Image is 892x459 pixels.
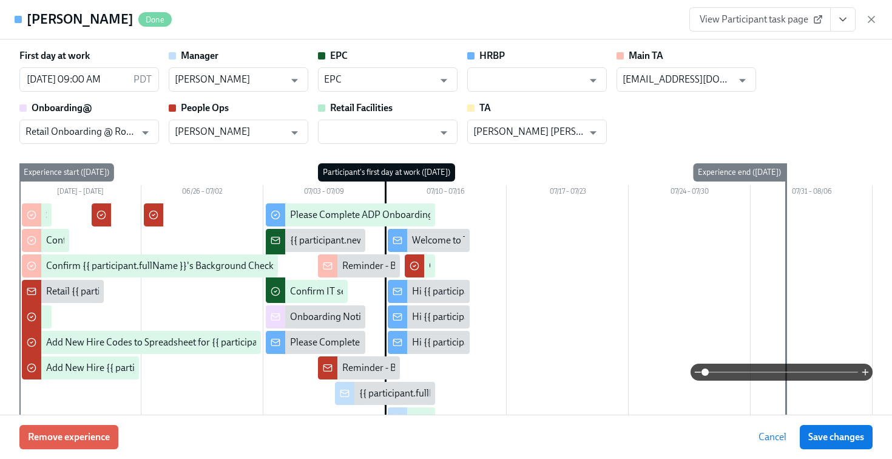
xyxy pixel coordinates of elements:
[290,208,458,222] div: Please Complete ADP Onboarding Tasks
[584,71,603,90] button: Open
[629,50,663,61] strong: Main TA
[693,163,786,182] div: Experience end ([DATE])
[285,123,304,142] button: Open
[330,50,348,61] strong: EPC
[181,50,218,61] strong: Manager
[385,185,507,201] div: 07/10 – 07/16
[290,336,513,349] div: Please Complete Your Background Check in HireRight
[285,71,304,90] button: Open
[46,285,304,298] div: Retail {{ participant.newOrRehire }} - {{ participant.fullName }}
[700,13,820,25] span: View Participant task page
[46,208,263,222] div: Start background check for {{ participant.fullName }}
[412,285,683,298] div: Hi {{ participant.firstName }}, here is your 40% off evergreen code
[759,431,786,443] span: Cancel
[733,71,752,90] button: Open
[359,387,596,400] div: {{ participant.fullName }} Has Cleared Background Check
[830,7,856,32] button: View task page
[136,123,155,142] button: Open
[330,102,393,114] strong: Retail Facilities
[141,185,263,201] div: 06/26 – 07/02
[434,123,453,142] button: Open
[434,71,453,90] button: Open
[342,259,522,273] div: Reminder - Background Check Not Yet Back
[479,102,491,114] strong: TA
[263,185,385,201] div: 07/03 – 07/09
[751,185,873,201] div: 07/31 – 08/06
[46,336,493,349] div: Add New Hire Codes to Spreadsheet for {{ participant.fullName }} ({{ participant.startDate | MM/D...
[181,102,229,114] strong: People Ops
[412,336,672,349] div: Hi {{ participant.firstName }}, enjoy your new shoe & bag codes
[808,431,864,443] span: Save changes
[290,234,786,247] div: {{ participant.newOrRehire }}: {{ participant.fullName }} - {{ participant.role }} ({{ participan...
[429,259,652,273] div: Confirm I-9 is completed for {{ participant.fullName }}
[412,234,521,247] div: Welcome to Team Rothy’s!
[46,259,330,273] div: Confirm {{ participant.fullName }}'s Background Check is Completed
[750,425,795,449] button: Cancel
[27,10,133,29] h4: [PERSON_NAME]
[318,163,455,182] div: Participant's first day at work ([DATE])
[584,123,603,142] button: Open
[412,310,669,324] div: Hi {{ participant.firstName }}, enjoy your annual $50 off codes.
[800,425,873,449] button: Save changes
[689,7,831,32] a: View Participant task page
[290,310,746,324] div: Onboarding Notice: {{ participant.fullName }} – {{ participant.role }} ({{ participant.startDate ...
[138,15,172,24] span: Done
[32,102,92,114] strong: Onboarding@
[19,185,141,201] div: [DATE] – [DATE]
[133,73,152,86] p: PDT
[46,310,276,324] div: Create work email address for {{ participant.fullName }}
[19,163,114,182] div: Experience start ([DATE])
[19,49,90,63] label: First day at work
[28,431,110,443] span: Remove experience
[290,285,431,298] div: Confirm IT set up steps completed
[629,185,751,201] div: 07/24 – 07/30
[412,412,660,426] div: Please complete the I-9 for {{ participant.fullName }} in ADP
[342,361,522,375] div: Reminder - Background Check Not Yet Back
[479,50,505,61] strong: HRBP
[507,185,629,201] div: 07/17 – 07/23
[19,425,118,449] button: Remove experience
[46,234,328,247] div: Confirm {{ participant.firstName }} has submitted background check
[46,361,241,375] div: Add New Hire {{ participant.fullName }} in ADP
